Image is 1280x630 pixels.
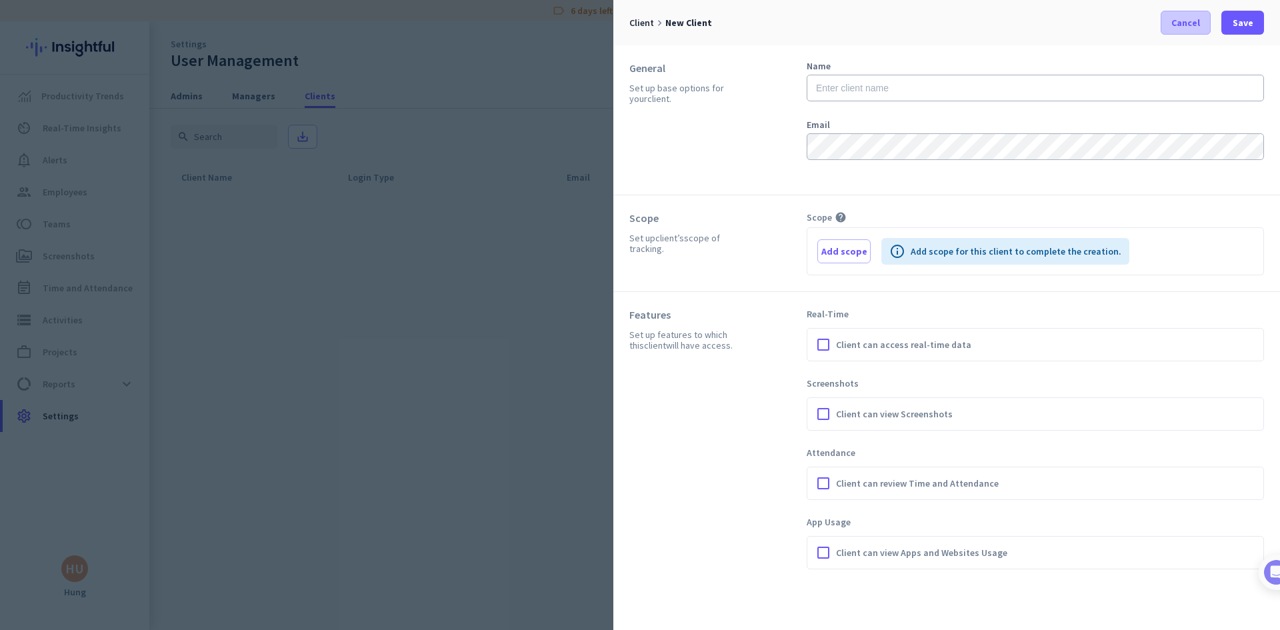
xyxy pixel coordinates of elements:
[629,83,740,104] div: Set up base options for your .
[836,407,953,421] span: Client can view Screenshots
[665,17,712,29] span: New client
[654,17,665,29] i: keyboard_arrow_right
[1233,16,1253,29] span: Save
[835,211,847,223] i: help
[807,377,1264,389] div: Screenshots
[629,17,654,29] span: client
[836,546,1007,559] span: Client can view Apps and Websites Usage
[629,308,740,321] div: Features
[889,243,905,259] i: info
[1221,11,1264,35] button: Save
[644,339,666,351] span: client
[911,245,1121,258] p: Add scope for this client to complete the creation.
[629,233,740,254] div: Set up scope of tracking.
[1161,11,1211,35] button: Cancel
[807,75,1264,101] input: Enter client name
[807,211,832,223] span: Scope
[647,93,669,105] span: client
[821,245,867,258] span: Add scope
[807,308,1264,320] div: Real-Time
[1171,16,1200,29] span: Cancel
[807,516,1264,528] div: App Usage
[817,239,871,263] button: Add scope
[629,211,740,225] div: Scope
[807,447,1264,459] div: Attendance
[836,477,999,490] span: Client can review Time and Attendance
[807,120,1264,129] div: Email
[629,61,740,75] div: General
[629,329,740,351] div: Set up features to which this will have access.
[836,338,971,351] span: Client can access real-time data
[655,232,684,244] span: client’s
[807,61,1264,71] div: Name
